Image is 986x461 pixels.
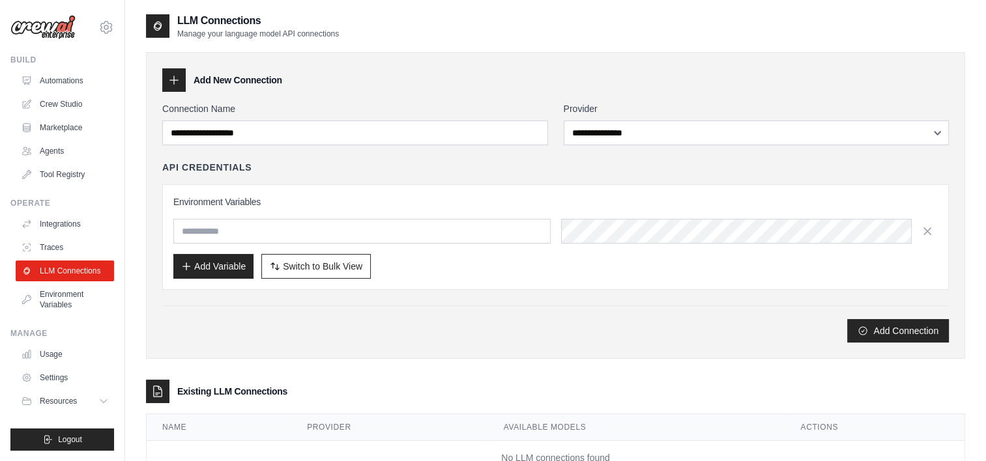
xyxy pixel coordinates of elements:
[16,214,114,234] a: Integrations
[10,15,76,40] img: Logo
[147,414,291,441] th: Name
[261,254,371,279] button: Switch to Bulk View
[564,102,950,115] label: Provider
[10,328,114,339] div: Manage
[785,414,964,441] th: Actions
[177,13,339,29] h2: LLM Connections
[58,434,82,445] span: Logout
[173,195,938,208] h3: Environment Variables
[16,284,114,315] a: Environment Variables
[40,396,77,406] span: Resources
[16,141,114,161] a: Agents
[162,161,252,174] h4: API Credentials
[16,344,114,365] a: Usage
[162,102,548,115] label: Connection Name
[10,55,114,65] div: Build
[173,254,254,279] button: Add Variable
[10,198,114,208] div: Operate
[488,414,785,441] th: Available Models
[16,164,114,185] a: Tool Registry
[10,428,114,451] button: Logout
[177,29,339,39] p: Manage your language model API connections
[16,260,114,281] a: LLM Connections
[847,319,949,342] button: Add Connection
[16,117,114,138] a: Marketplace
[16,94,114,115] a: Crew Studio
[16,391,114,412] button: Resources
[16,237,114,258] a: Traces
[16,70,114,91] a: Automations
[283,260,362,273] span: Switch to Bulk View
[194,74,282,87] h3: Add New Connection
[16,367,114,388] a: Settings
[291,414,488,441] th: Provider
[177,385,287,398] h3: Existing LLM Connections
